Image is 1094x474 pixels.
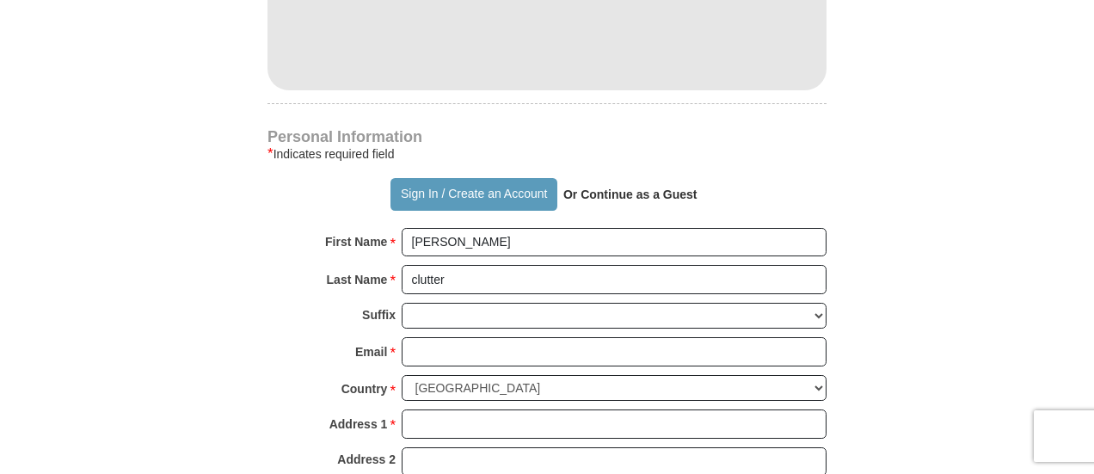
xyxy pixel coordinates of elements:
[337,447,396,471] strong: Address 2
[563,188,698,201] strong: Or Continue as a Guest
[362,303,396,327] strong: Suffix
[267,144,827,164] div: Indicates required field
[267,130,827,144] h4: Personal Information
[341,377,388,401] strong: Country
[355,340,387,364] strong: Email
[390,178,556,211] button: Sign In / Create an Account
[329,412,388,436] strong: Address 1
[327,268,388,292] strong: Last Name
[325,230,387,254] strong: First Name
